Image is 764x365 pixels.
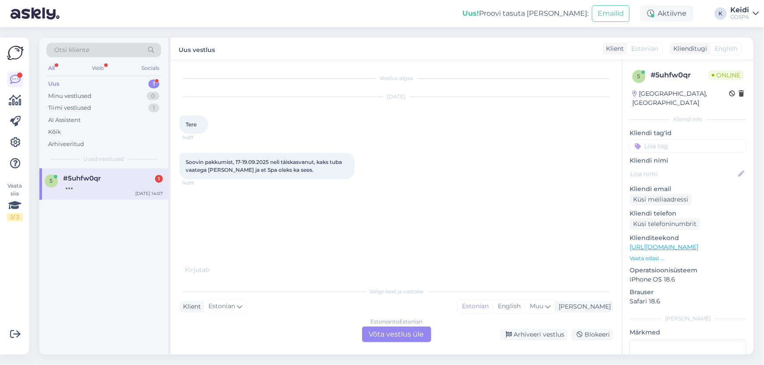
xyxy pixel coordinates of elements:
div: AI Assistent [48,116,81,125]
span: Otsi kliente [54,45,89,55]
div: [DATE] 14:07 [135,190,163,197]
label: Uus vestlus [179,43,215,55]
p: Safari 18.6 [630,297,746,306]
a: [URL][DOMAIN_NAME] [630,243,698,251]
div: Klienditugi [670,44,707,53]
span: English [715,44,737,53]
div: Võta vestlus üle [362,327,431,342]
p: Kliendi email [630,184,746,194]
p: Operatsioonisüsteem [630,266,746,275]
div: Kirjutab [180,265,613,275]
div: Tiimi vestlused [48,104,91,112]
div: Küsi meiliaadressi [630,194,692,205]
div: Vaata siia [7,182,23,221]
span: #5uhfw0qr [63,174,101,182]
p: iPhone OS 18.6 [630,275,746,284]
div: 0 [147,92,159,101]
div: Web [91,63,106,74]
div: Arhiveeri vestlus [500,329,568,341]
span: Estonian [208,302,235,311]
span: 14:07 [182,134,215,141]
div: # 5uhfw0qr [651,70,708,80]
div: Valige keel ja vastake [180,288,613,295]
div: Estonian [458,300,493,313]
div: 2 / 3 [7,213,23,221]
div: GOSPA [730,14,749,21]
span: 5 [50,177,53,184]
a: KeidiGOSPA [730,7,759,21]
div: Minu vestlused [48,92,92,101]
input: Lisa tag [630,139,746,153]
p: Klienditeekond [630,233,746,243]
div: Socials [140,63,161,74]
div: K [715,7,727,20]
p: Märkmed [630,328,746,337]
div: Kliendi info [630,115,746,123]
div: 1 [148,104,159,112]
p: Kliendi nimi [630,156,746,165]
div: Küsi telefoninumbrit [630,218,700,230]
div: [GEOGRAPHIC_DATA], [GEOGRAPHIC_DATA] [632,89,729,108]
div: [DATE] [180,93,613,101]
div: [PERSON_NAME] [555,302,611,311]
div: Estonian to Estonian [370,318,422,326]
span: Tere [186,121,197,128]
div: English [493,300,525,313]
div: 1 [148,80,159,88]
div: Kõik [48,128,61,136]
p: Kliendi telefon [630,209,746,218]
b: Uus! [462,9,479,17]
span: . [209,266,211,274]
button: Emailid [592,5,630,22]
div: Keidi [730,7,749,14]
span: 5 [637,73,641,80]
p: Brauser [630,288,746,297]
p: Vaata edasi ... [630,254,746,262]
span: Soovin pakkumist, 17-19.09.2025 neli täiskasvanut, kaks tuba vaatega [PERSON_NAME] ja et Spa olek... [186,159,343,173]
div: Klient [180,302,201,311]
div: 1 [155,175,163,183]
span: Estonian [631,44,658,53]
span: Online [708,70,744,80]
span: Muu [530,302,543,310]
div: Arhiveeritud [48,140,84,149]
span: 14:09 [182,180,215,186]
div: Blokeeri [571,329,613,341]
img: Askly Logo [7,45,24,61]
div: Aktiivne [640,6,694,21]
div: Vestlus algas [180,74,613,82]
div: Uus [48,80,60,88]
div: All [46,63,56,74]
p: Kliendi tag'id [630,129,746,138]
span: Uued vestlused [84,155,124,163]
div: Klient [602,44,624,53]
input: Lisa nimi [630,169,736,179]
div: [PERSON_NAME] [630,315,746,323]
div: Proovi tasuta [PERSON_NAME]: [462,8,588,19]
